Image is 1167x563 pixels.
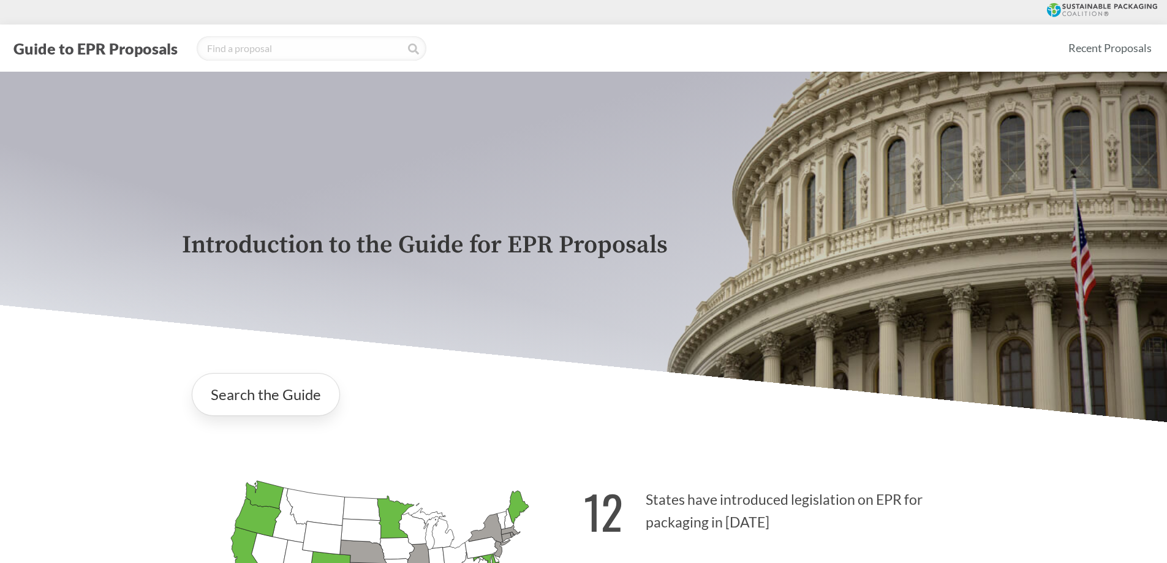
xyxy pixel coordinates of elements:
p: Introduction to the Guide for EPR Proposals [182,232,986,259]
p: States have introduced legislation on EPR for packaging in [DATE] [584,470,986,545]
strong: 12 [584,477,623,545]
a: Recent Proposals [1063,34,1157,62]
a: Search the Guide [192,373,340,416]
input: Find a proposal [197,36,426,61]
button: Guide to EPR Proposals [10,39,181,58]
